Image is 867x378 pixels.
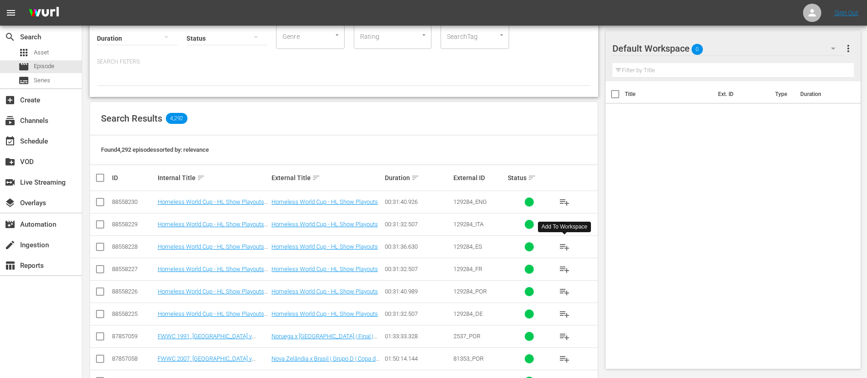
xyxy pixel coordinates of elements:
[271,221,378,228] a: Homeless World Cup - HL Show Playouts
[158,333,257,346] a: FWWC 1991, [GEOGRAPHIC_DATA] v [GEOGRAPHIC_DATA], Final - FMR (PT)
[453,243,482,250] span: 129284_ES
[271,355,379,376] a: Nova Zelândia x Brasil | Grupo D | Copa do Mundo Feminina FIFA 2007, no [GEOGRAPHIC_DATA] | Jogo ...
[158,243,268,257] a: Homeless World Cup - HL Show Playouts (ES)
[453,221,484,228] span: 129284_ITA
[34,48,49,57] span: Asset
[411,174,420,182] span: sort
[112,355,155,362] div: 87857058
[5,156,16,167] span: VOD
[5,136,16,147] span: Schedule
[158,288,268,302] a: Homeless World Cup - HL Show Playouts (PT)
[453,174,505,181] div: External ID
[420,31,428,39] button: Open
[197,174,205,182] span: sort
[559,286,570,297] span: playlist_add
[112,266,155,272] div: 88558227
[5,115,16,126] span: Channels
[271,198,378,205] a: Homeless World Cup - HL Show Playouts
[112,243,155,250] div: 88558228
[385,172,450,183] div: Duration
[158,172,269,183] div: Internal Title
[166,113,187,124] span: 4,292
[158,310,268,324] a: Homeless World Cup - HL Show Playouts (DE)
[453,266,482,272] span: 129284_FR
[385,288,450,295] div: 00:31:40.989
[18,61,29,72] span: Episode
[559,353,570,364] span: playlist_add
[528,174,536,182] span: sort
[453,333,480,340] span: 2537_POR
[158,355,264,376] a: FWWC 2007, [GEOGRAPHIC_DATA] v [GEOGRAPHIC_DATA], Group Stage - FMR (PT)
[843,43,854,54] span: more_vert
[553,258,575,280] button: playlist_add
[271,310,378,317] a: Homeless World Cup - HL Show Playouts
[843,37,854,59] button: more_vert
[453,288,487,295] span: 129284_POR
[385,198,450,205] div: 00:31:40.926
[271,333,378,353] a: Noruega x [GEOGRAPHIC_DATA] | Final | Copa do Mundo Feminina FIFA 1991, no [GEOGRAPHIC_DATA] PR |...
[542,223,587,231] div: Add To Workspace
[5,177,16,188] span: Live Streaming
[333,31,341,39] button: Open
[385,333,450,340] div: 01:33:33.328
[22,2,66,24] img: ans4CAIJ8jUAAAAAAAAAAAAAAAAAAAAAAAAgQb4GAAAAAAAAAAAAAAAAAAAAAAAAJMjXAAAAAAAAAAAAAAAAAAAAAAAAgAT5G...
[271,266,378,272] a: Homeless World Cup - HL Show Playouts
[559,309,570,319] span: playlist_add
[713,81,770,107] th: Ext. ID
[271,172,383,183] div: External Title
[5,32,16,43] span: Search
[795,81,850,107] th: Duration
[612,36,845,61] div: Default Workspace
[158,221,268,234] a: Homeless World Cup - HL Show Playouts (IT)
[112,333,155,340] div: 87857059
[101,113,162,124] span: Search Results
[385,243,450,250] div: 00:31:36.630
[385,266,450,272] div: 00:31:32.507
[559,197,570,208] span: playlist_add
[553,325,575,347] button: playlist_add
[691,40,703,59] span: 0
[553,213,575,235] button: playlist_add
[625,81,713,107] th: Title
[97,58,591,66] p: Search Filters:
[5,260,16,271] span: Reports
[385,221,450,228] div: 00:31:32.507
[835,9,858,16] a: Sign Out
[271,288,378,295] a: Homeless World Cup - HL Show Playouts
[559,264,570,275] span: playlist_add
[18,47,29,58] span: Asset
[34,76,50,85] span: Series
[5,219,16,230] span: Automation
[34,62,54,71] span: Episode
[497,31,506,39] button: Open
[453,198,487,205] span: 129284_ENG
[112,174,155,181] div: ID
[553,191,575,213] button: playlist_add
[5,240,16,250] span: Ingestion
[770,81,795,107] th: Type
[508,172,551,183] div: Status
[101,146,209,153] span: Found 4,292 episodes sorted by: relevance
[559,241,570,252] span: playlist_add
[158,266,268,279] a: Homeless World Cup - HL Show Playouts (FR)
[112,310,155,317] div: 88558225
[112,198,155,205] div: 88558230
[112,288,155,295] div: 88558226
[5,95,16,106] span: Create
[5,7,16,18] span: menu
[553,281,575,303] button: playlist_add
[271,243,378,250] a: Homeless World Cup - HL Show Playouts
[312,174,320,182] span: sort
[158,198,268,212] a: Homeless World Cup - HL Show Playouts (EN)
[553,348,575,370] button: playlist_add
[385,310,450,317] div: 00:31:32.507
[553,236,575,258] button: playlist_add
[112,221,155,228] div: 88558229
[559,331,570,342] span: playlist_add
[385,355,450,362] div: 01:50:14.144
[5,197,16,208] span: Overlays
[553,303,575,325] button: playlist_add
[453,355,484,362] span: 81353_POR
[453,310,483,317] span: 129284_DE
[18,75,29,86] span: Series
